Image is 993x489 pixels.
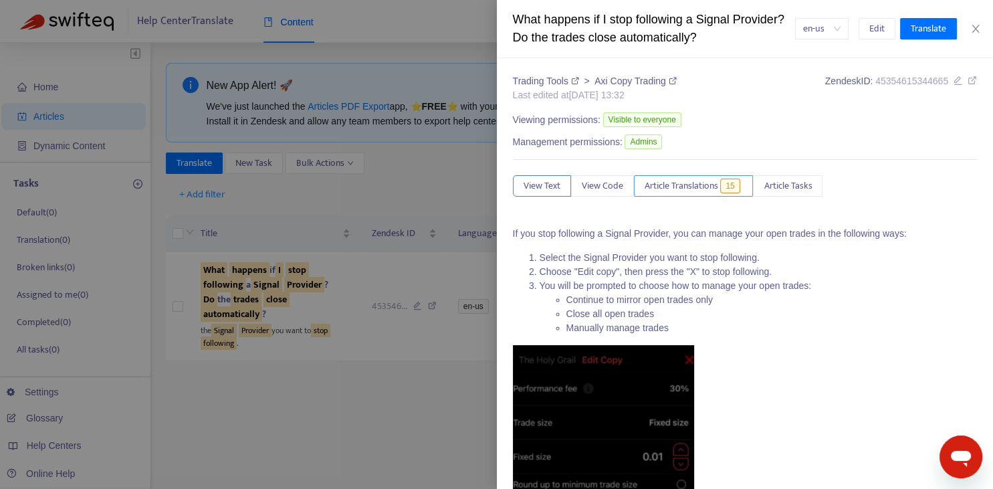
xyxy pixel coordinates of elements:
[594,76,677,86] a: Axi Copy Trading
[859,18,895,39] button: Edit
[911,21,946,36] span: Translate
[900,18,957,39] button: Translate
[566,293,978,307] li: Continue to mirror open trades only
[753,175,822,197] button: Article Tasks
[940,435,982,478] iframe: Button to launch messaging window
[513,175,571,197] button: View Text
[540,279,978,335] li: You will be prompted to choose how to manage your open trades:
[540,265,978,279] li: Choose "Edit copy", then press the "X" to stop following.
[513,227,978,241] p: If you stop following a Signal Provider, you can manage your open trades in the following ways:
[625,134,662,149] span: Admins
[513,88,677,102] div: Last edited at [DATE] 13:32
[803,19,841,39] span: en-us
[603,112,681,127] span: Visible to everyone
[825,74,977,102] div: Zendesk ID:
[566,321,978,335] li: Manually manage trades
[970,23,981,34] span: close
[540,251,978,265] li: Select the Signal Provider you want to stop following.
[720,179,740,193] span: 15
[966,23,985,35] button: Close
[513,135,623,149] span: Management permissions:
[513,11,795,47] div: What happens if I stop following a Signal Provider? Do the trades close automatically?
[571,175,634,197] button: View Code
[634,175,754,197] button: Article Translations15
[513,74,677,88] div: >
[566,307,978,321] li: Close all open trades
[645,179,718,193] span: Article Translations
[513,113,600,127] span: Viewing permissions:
[875,76,948,86] span: 45354615344665
[582,179,623,193] span: View Code
[524,179,560,193] span: View Text
[764,179,812,193] span: Article Tasks
[513,76,582,86] a: Trading Tools
[869,21,885,36] span: Edit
